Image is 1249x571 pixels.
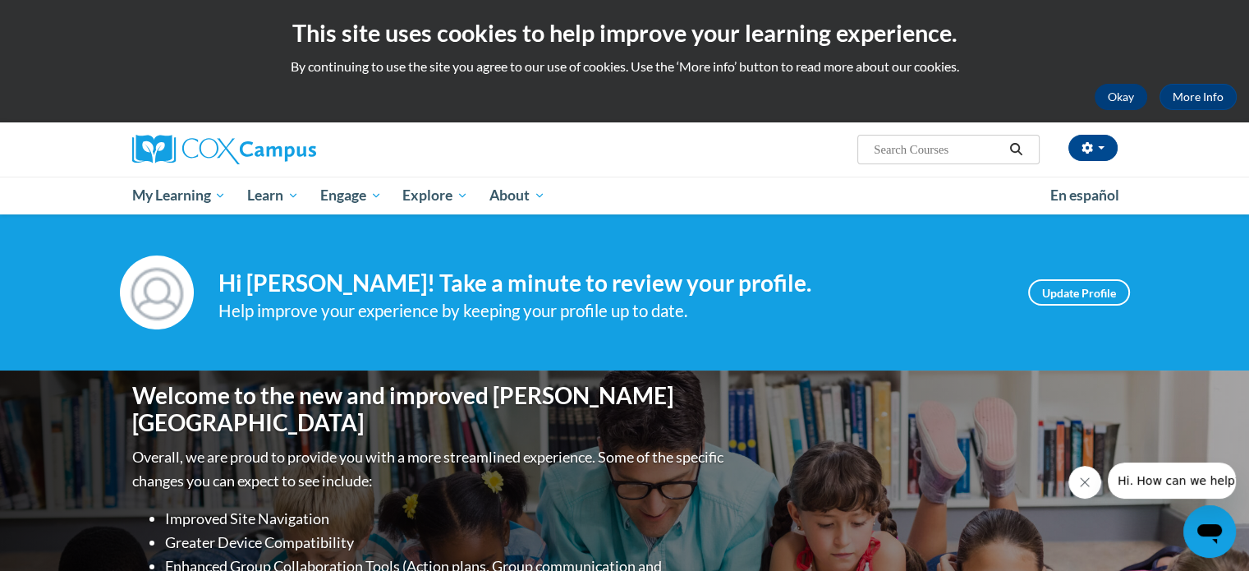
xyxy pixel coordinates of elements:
[310,177,393,214] a: Engage
[236,177,310,214] a: Learn
[1040,178,1130,213] a: En español
[108,177,1142,214] div: Main menu
[12,58,1237,76] p: By continuing to use the site you agree to our use of cookies. Use the ‘More info’ button to read...
[12,16,1237,49] h2: This site uses cookies to help improve your learning experience.
[1108,463,1236,499] iframe: Message from company
[132,382,728,437] h1: Welcome to the new and improved [PERSON_NAME][GEOGRAPHIC_DATA]
[1095,84,1147,110] button: Okay
[1159,84,1237,110] a: More Info
[402,186,468,205] span: Explore
[165,507,728,531] li: Improved Site Navigation
[218,269,1003,297] h4: Hi [PERSON_NAME]! Take a minute to review your profile.
[1050,186,1119,204] span: En español
[489,186,545,205] span: About
[165,531,728,555] li: Greater Device Compatibility
[132,135,444,164] a: Cox Campus
[392,177,479,214] a: Explore
[10,12,133,25] span: Hi. How can we help?
[1183,505,1236,558] iframe: Button to launch messaging window
[132,445,728,493] p: Overall, we are proud to provide you with a more streamlined experience. Some of the specific cha...
[320,186,382,205] span: Engage
[132,135,316,164] img: Cox Campus
[218,297,1003,325] div: Help improve your experience by keeping your profile up to date.
[120,256,194,329] img: Profile Image
[479,177,556,214] a: About
[1068,135,1118,161] button: Account Settings
[872,140,1003,159] input: Search Courses
[122,177,237,214] a: My Learning
[247,186,299,205] span: Learn
[131,186,226,205] span: My Learning
[1068,466,1101,499] iframe: Close message
[1003,140,1028,159] button: Search
[1028,279,1130,306] a: Update Profile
